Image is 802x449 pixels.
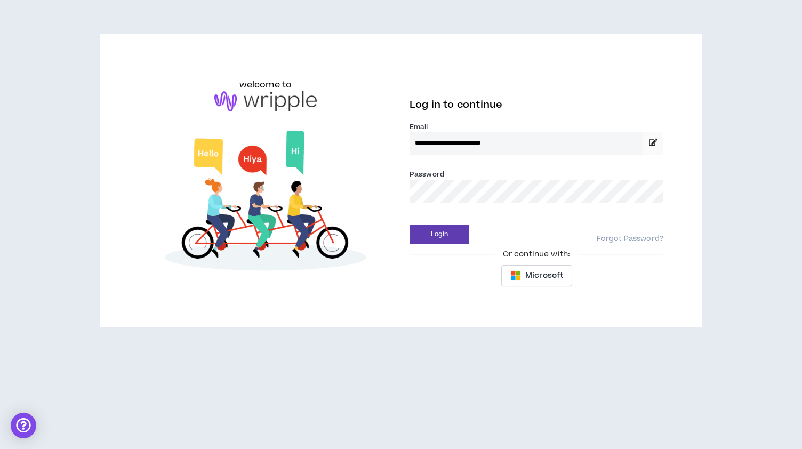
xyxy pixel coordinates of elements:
[139,122,392,283] img: Welcome to Wripple
[214,91,317,111] img: logo-brand.png
[410,170,444,179] label: Password
[597,234,663,244] a: Forgot Password?
[410,98,502,111] span: Log in to continue
[410,224,469,244] button: Login
[410,122,663,132] label: Email
[239,78,292,91] h6: welcome to
[525,270,563,282] span: Microsoft
[501,265,572,286] button: Microsoft
[11,413,36,438] div: Open Intercom Messenger
[495,248,578,260] span: Or continue with:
